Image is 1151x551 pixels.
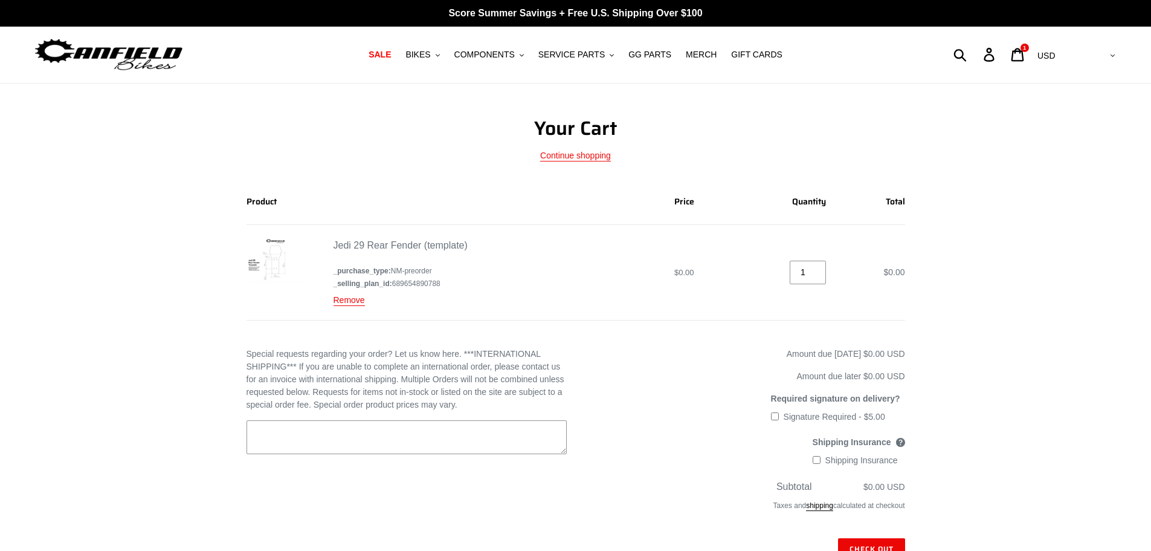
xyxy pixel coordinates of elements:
[1004,42,1033,68] a: 1
[674,268,694,277] span: $0.00
[543,178,708,225] th: Price
[334,255,468,289] ul: Product details
[863,349,904,359] span: $0.00 USD
[369,50,391,60] span: SALE
[334,295,365,306] a: Remove Jedi 29 Rear Fender (template)
[784,412,885,422] span: Signature Required - $5.00
[839,178,905,225] th: Total
[247,348,567,411] label: Special requests regarding your order? Let us know here. ***INTERNATIONAL SHIPPING*** If you are ...
[391,267,432,275] span: NM-preorder
[363,47,397,63] a: SALE
[247,178,543,225] th: Product
[708,178,839,225] th: Quantity
[247,117,905,140] h1: Your Cart
[334,279,392,288] span: _selling_plan_id:
[405,50,430,60] span: BIKES
[813,437,891,447] span: Shipping Insurance
[960,41,991,68] input: Search
[787,349,861,359] span: Amount due [DATE]
[448,47,530,63] button: COMPONENTS
[532,47,620,63] button: SERVICE PARTS
[680,47,723,63] a: MERCH
[725,47,788,63] a: GIFT CARDS
[399,47,445,63] button: BIKES
[863,371,904,381] span: $0.00 USD
[1023,45,1026,51] span: 1
[797,371,862,381] span: Amount due later
[813,456,821,464] input: Shipping Insurance
[825,455,898,465] span: Shipping Insurance
[776,481,812,492] span: Subtotal
[628,50,671,60] span: GG PARTS
[622,47,677,63] a: GG PARTS
[33,36,184,74] img: Canfield Bikes
[538,50,605,60] span: SERVICE PARTS
[392,279,440,288] span: 689654890788
[585,494,905,523] div: Taxes and calculated at checkout
[540,151,611,161] a: Continue shopping
[863,482,904,492] span: $0.00 USD
[334,240,468,250] a: Jedi 29 Rear Fender (template)
[334,267,391,275] span: _purchase_type:
[806,501,833,511] a: shipping
[686,50,717,60] span: MERCH
[454,50,515,60] span: COMPONENTS
[771,412,779,420] input: Signature Required - $5.00
[731,50,782,60] span: GIFT CARDS
[771,394,900,403] span: Required signature on delivery?
[883,267,904,277] span: $0.00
